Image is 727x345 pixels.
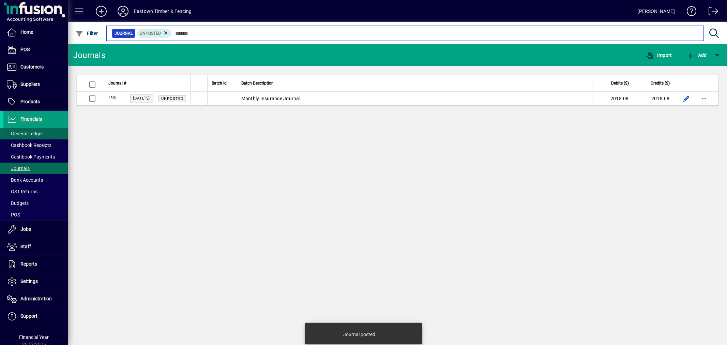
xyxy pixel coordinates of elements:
td: Monthly Insurance Journal [237,92,592,105]
span: GST Returns [7,189,37,194]
span: Administration [20,296,52,301]
a: Cashbook Payments [3,151,68,163]
a: Settings [3,273,68,290]
div: Journal # [108,79,186,87]
button: Add [685,49,709,61]
mat-chip: Transaction status: Unposted [137,29,172,38]
a: Knowledge Base [682,1,697,24]
span: POS [20,47,30,52]
div: Eastown Timber & Fencing [134,6,192,17]
a: Cashbook Receipts [3,139,68,151]
a: Logout [703,1,718,24]
span: Journals [7,166,30,171]
a: Home [3,24,68,41]
a: Products [3,93,68,110]
span: Batch Id [212,79,227,87]
span: 195 [108,95,117,100]
span: Support [20,313,37,319]
a: Support [3,308,68,325]
a: Reports [3,256,68,273]
span: Cashbook Receipts [7,142,51,148]
a: General Ledger [3,128,68,139]
span: Financials [20,116,42,122]
div: Batch Id [212,79,233,87]
button: Import [644,49,674,61]
a: Suppliers [3,76,68,93]
span: Budgets [7,200,29,206]
span: Staff [20,244,31,249]
span: Suppliers [20,81,40,87]
span: Financial Year [19,334,49,340]
span: Bank Accounts [7,177,43,183]
span: Import [646,52,672,58]
span: General Ledger [7,131,43,136]
span: Customers [20,64,44,70]
a: Journals [3,163,68,174]
td: 2018.08 [592,92,633,105]
button: Profile [112,5,134,17]
span: Reports [20,261,37,267]
button: Filter [74,27,100,40]
span: Products [20,99,40,104]
button: Add [90,5,112,17]
a: GST Returns [3,186,68,197]
span: POS [7,212,20,217]
span: Home [20,29,33,35]
span: Jobs [20,226,31,232]
button: More options [699,93,710,104]
div: Journals [73,50,105,61]
a: Administration [3,290,68,307]
label: [DATE] [130,94,153,103]
a: Customers [3,59,68,76]
span: Unposted [140,31,161,36]
a: POS [3,209,68,221]
span: Unposted [161,96,183,101]
span: Journal # [108,79,126,87]
span: Cashbook Payments [7,154,55,160]
span: Add [686,52,707,58]
span: Credits ($) [651,79,670,87]
span: Batch Description [241,79,274,87]
button: Edit [681,93,692,104]
a: Jobs [3,221,68,238]
span: Debits ($) [611,79,629,87]
a: Bank Accounts [3,174,68,186]
span: Journal [115,30,133,37]
a: POS [3,41,68,58]
td: 2018.08 [633,92,674,105]
a: Staff [3,238,68,255]
div: Journal posted. [344,331,377,338]
a: Budgets [3,197,68,209]
span: Settings [20,279,38,284]
div: [PERSON_NAME] [638,6,675,17]
span: Filter [75,31,98,36]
